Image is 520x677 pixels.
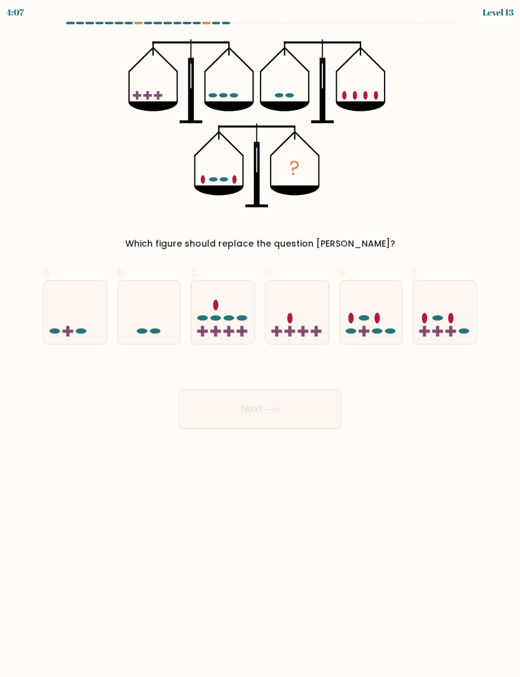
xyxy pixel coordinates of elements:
span: f. [413,265,418,280]
div: 4:07 [6,6,24,19]
div: Which figure should replace the question [PERSON_NAME]? [51,237,469,250]
button: Next [179,389,341,429]
span: b. [117,265,126,280]
span: c. [191,265,199,280]
span: a. [43,265,51,280]
div: Level 13 [483,6,514,19]
span: d. [265,265,273,280]
tspan: ? [289,154,300,182]
span: e. [339,265,347,280]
